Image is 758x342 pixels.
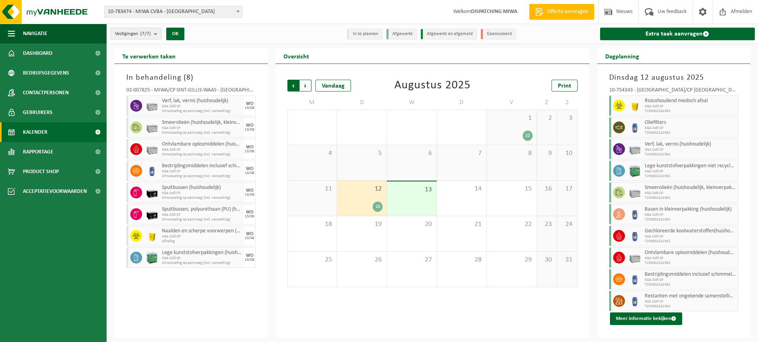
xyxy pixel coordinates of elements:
span: Restanten met ongekende samenstelling (huishoudelijk) [645,293,736,299]
span: 26 [341,256,383,264]
img: PB-OT-0120-HPE-00-02 [629,273,641,285]
span: 5 [341,149,383,158]
span: Navigatie [23,24,47,43]
span: Spuitbussen, polyurethaan (PU) (huishoudelijk) [162,206,242,213]
td: V [487,95,537,110]
span: 11 [292,185,333,193]
span: Smeerolieën (huishoudelijk, kleinverpakking) [162,120,242,126]
div: WO [246,145,253,150]
img: PB-LB-0680-HPE-BK-11 [146,208,158,220]
span: KGA Colli CP [645,126,736,131]
span: 10 [561,149,573,158]
span: Acceptatievoorwaarden [23,181,87,201]
div: WO [246,188,253,193]
img: PB-LB-0680-HPE-GY-11 [146,121,158,133]
span: KGA Colli CP [162,234,242,239]
li: Afgewerkt [387,29,417,39]
img: PB-OT-0120-HPE-00-02 [146,165,158,177]
span: 27 [391,256,432,264]
div: 13/08 [245,215,254,219]
span: Product Shop [23,162,59,181]
span: T250002242362 [645,282,736,287]
span: 4 [292,149,333,158]
a: Offerte aanvragen [529,4,594,20]
span: KGA Colli CP [162,126,242,131]
span: 7 [441,149,482,158]
div: WO [246,232,253,236]
td: D [437,95,487,110]
h2: Dagplanning [597,48,647,64]
span: KGA Colli CP [645,234,736,239]
span: 23 [541,220,553,229]
span: 3 [561,114,573,123]
span: Volgende [300,80,311,92]
img: PB-LB-0680-HPE-GY-11 [629,252,641,264]
span: Rapportage [23,142,53,162]
span: Omwisseling op aanvraag (incl. verwerking) [162,131,242,135]
span: 2 [541,114,553,123]
span: KGA Colli CP [162,104,242,109]
span: 14 [441,185,482,193]
span: 10-783474 - MIWA CVBA - SINT-NIKLAAS [104,6,242,18]
span: Print [558,83,571,89]
span: 16 [541,185,553,193]
span: 13 [391,185,432,194]
span: KGA Colli CP [162,169,242,174]
img: PB-HB-1400-HPE-GN-11 [146,251,158,264]
span: KGA Colli CP [645,148,736,152]
span: KGA Colli CP [162,256,242,261]
li: In te plannen [347,29,383,39]
img: PB-LB-0680-HPE-GY-11 [629,187,641,198]
div: Augustus 2025 [394,80,471,92]
span: 12 [341,185,383,193]
button: OK [166,28,184,40]
td: Z [557,95,577,110]
span: T250002242362 [645,261,736,265]
div: WO [246,101,253,106]
span: T250002242362 [645,304,736,309]
span: Lege kunststofverpakkingen (huishoudelijk) [162,250,242,256]
div: 10 [373,202,383,212]
span: KGA Colli CP [645,191,736,196]
li: Afgewerkt en afgemeld [421,29,477,39]
span: Omwisseling op aanvraag (incl. verwerking) [162,109,242,114]
span: KGA Colli CP [162,148,242,152]
li: Geannuleerd [481,29,516,39]
span: 22 [491,220,532,229]
span: Gebruikers [23,103,53,122]
span: Omwisseling op aanvraag (incl. verwerking) [162,152,242,157]
span: T250002242362 [645,131,736,135]
span: 18 [292,220,333,229]
button: Meer informatie bekijken [610,312,682,325]
h3: In behandeling ( ) [126,72,256,84]
h2: Overzicht [276,48,317,64]
span: T250002242362 [645,239,736,244]
div: 10-754343 - [GEOGRAPHIC_DATA]/CP [GEOGRAPHIC_DATA]-[GEOGRAPHIC_DATA] - [GEOGRAPHIC_DATA]-[GEOGRAP... [609,88,739,95]
span: Oliefilters [645,120,736,126]
img: PB-HB-1400-HPE-GN-11 [629,164,641,178]
span: Verf, lak, vernis (huishoudelijk) [162,98,242,104]
img: PB-LB-0680-HPE-GY-11 [146,143,158,155]
span: KGA Colli CP [645,278,736,282]
div: 13/08 [245,193,254,197]
span: KGA Colli CP [645,213,736,217]
td: Z [537,95,557,110]
span: Afhaling [162,239,242,244]
div: Vandaag [315,80,351,92]
span: Smeerolieën (huishoudelijk, kleinverpakking) [645,185,736,191]
span: KGA Colli CP [645,169,736,174]
div: WO [246,123,253,128]
td: W [387,95,437,110]
span: Omwisseling op aanvraag (incl. verwerking) [162,196,242,200]
div: WO [246,166,253,171]
span: 17 [561,185,573,193]
span: KGA Colli CP [645,256,736,261]
div: 13/08 [245,258,254,262]
span: Lege kunststofverpakkingen niet recycleerbaar [645,163,736,169]
span: Naalden en scherpe voorwerpen (huishoudelijk) [162,228,242,234]
div: WO [246,210,253,215]
img: LP-SB-00050-HPE-22 [629,100,641,112]
span: Omwisseling op aanvraag (incl. verwerking) [162,174,242,179]
div: 13/08 [245,128,254,132]
span: 8 [491,149,532,158]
